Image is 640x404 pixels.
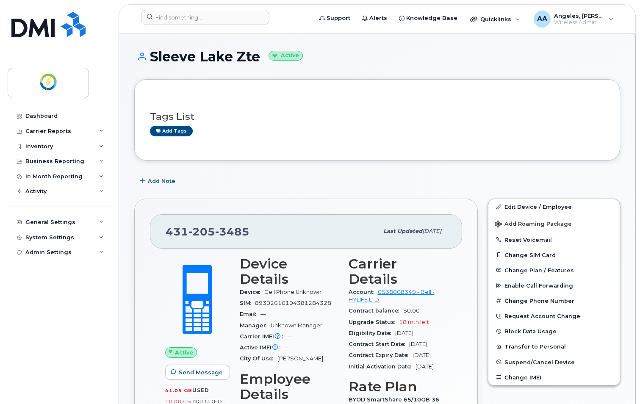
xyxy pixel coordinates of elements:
button: Add Roaming Package [488,215,620,232]
span: Carrier IMEI [240,333,287,340]
span: Last updated [383,228,422,234]
h3: Employee Details [240,371,338,402]
span: 3485 [215,225,249,238]
button: Suspend/Cancel Device [488,354,620,370]
span: 89302610104381284328 [255,300,331,306]
span: [DATE] [395,330,413,336]
span: SIM [240,300,255,306]
span: Active [175,349,193,357]
span: [DATE] [413,352,431,358]
button: Request Account Change [488,308,620,324]
span: $0.00 [403,307,420,314]
span: Email [240,311,260,317]
span: City Of Use [240,355,277,362]
span: [DATE] [416,363,434,370]
button: Change SIM Card [488,247,620,263]
h3: Tags List [150,111,604,122]
button: Change Phone Number [488,293,620,308]
span: 41.05 GB [165,387,192,393]
span: Contract Expiry Date [349,352,413,358]
button: Transfer to Personal [488,339,620,354]
button: Enable Call Forwarding [488,278,620,293]
span: — [260,311,266,317]
span: Upgrade Status [349,319,399,325]
span: used [192,387,209,393]
h3: Carrier Details [349,256,447,287]
span: Add Note [148,177,175,185]
a: Edit Device / Employee [488,199,620,214]
button: Block Data Usage [488,324,620,339]
span: Manager [240,322,271,329]
a: 0538068349 - Bell - HYLIFE LTD [349,289,435,303]
h3: Device Details [240,256,338,287]
button: Change IMEI [488,370,620,385]
span: [DATE] [422,228,441,234]
span: [DATE] [409,341,427,347]
span: Change Plan / Features [504,267,574,273]
button: Reset Voicemail [488,232,620,247]
span: Initial Activation Date [349,363,416,370]
span: Send Message [179,368,223,376]
small: Active [269,51,303,61]
h1: Sleeve Lake Zte [134,49,620,64]
button: Add Note [134,173,183,188]
span: [PERSON_NAME] [277,355,323,362]
button: Change Plan / Features [488,263,620,278]
span: Eligibility Date [349,330,395,336]
span: Contract balance [349,307,403,314]
span: Active IMEI [240,344,285,351]
span: Unknown Manager [271,322,322,329]
span: 205 [188,225,215,238]
span: Cell Phone Unknown [264,289,321,295]
span: Add Roaming Package [495,221,572,229]
span: 431 [166,225,249,238]
span: Suspend/Cancel Device [504,359,575,365]
span: Device [240,289,264,295]
span: — [285,344,290,351]
span: Enable Call Forwarding [504,282,573,289]
span: Contract Start Date [349,341,409,347]
h3: Rate Plan [349,379,447,394]
a: Add tags [150,126,193,136]
span: 18 mth left [399,319,429,325]
span: — [287,333,293,340]
span: Account [349,289,378,295]
button: Send Message [165,365,230,380]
